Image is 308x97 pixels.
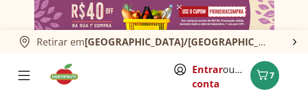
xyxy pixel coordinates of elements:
[37,37,271,47] span: Retirar em
[250,61,279,90] button: Carrinho
[192,63,223,76] a: Entrar
[270,69,274,81] span: 7
[192,62,246,91] span: ou
[85,35,287,48] b: [GEOGRAPHIC_DATA]/[GEOGRAPHIC_DATA]
[10,61,38,90] button: Menu
[48,62,88,86] img: Hortifruti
